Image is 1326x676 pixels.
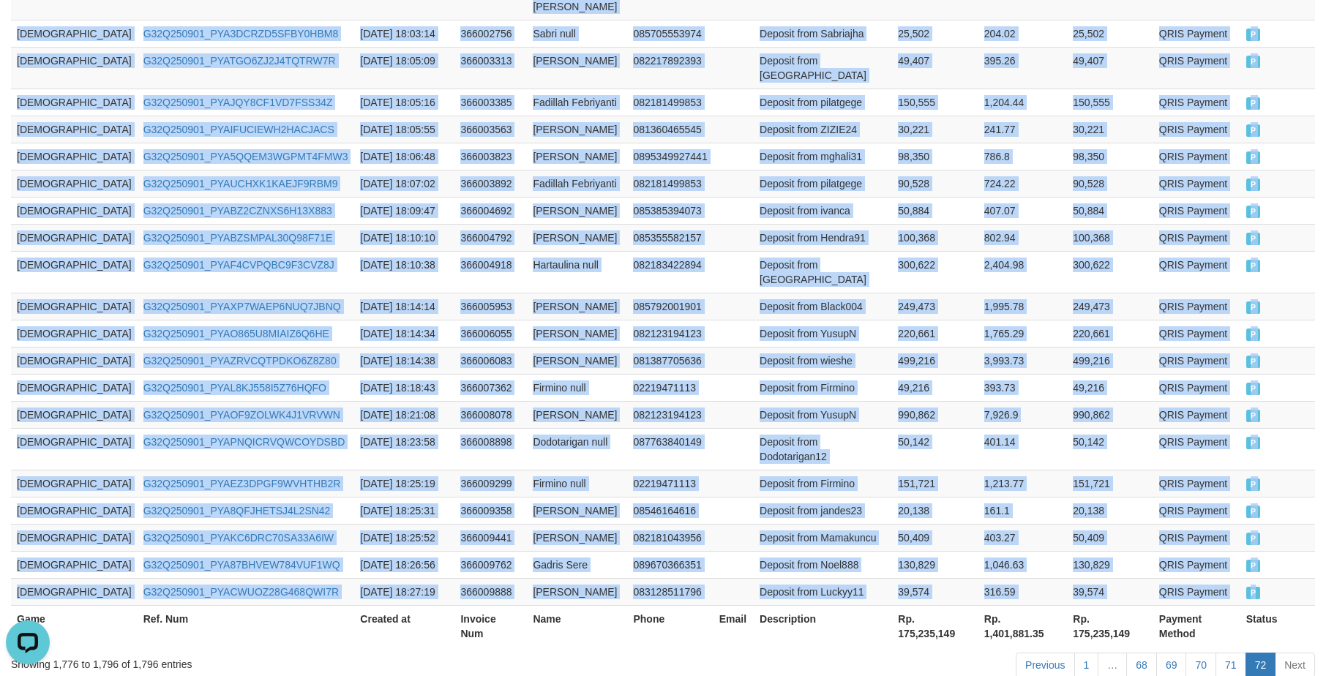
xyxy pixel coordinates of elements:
[627,47,713,89] td: 082217892393
[527,320,627,347] td: [PERSON_NAME]
[978,497,1067,524] td: 161.1
[627,524,713,551] td: 082181043956
[1246,356,1261,368] span: PAID
[978,224,1067,251] td: 802.94
[627,320,713,347] td: 082123194123
[143,505,331,517] a: G32Q250901_PYA8QFJHETSJ4L2SN42
[454,524,527,551] td: 366009441
[1246,179,1261,191] span: PAID
[527,251,627,293] td: Hartaulina null
[1153,47,1240,89] td: QRIS Payment
[454,578,527,605] td: 366009888
[627,251,713,293] td: 082183422894
[627,374,713,401] td: 02219471113
[143,355,337,367] a: G32Q250901_PYAZRVCQTPDKO6Z8Z80
[354,605,454,647] th: Created at
[1246,410,1261,422] span: PAID
[754,428,892,470] td: Deposit from Dodotarigan12
[1153,143,1240,170] td: QRIS Payment
[1067,197,1153,224] td: 50,884
[754,578,892,605] td: Deposit from Luckyy11
[143,259,334,271] a: G32Q250901_PYAF4CVPQBC9F3CVZ8J
[627,551,713,578] td: 089670366351
[1246,560,1261,572] span: PAID
[354,47,454,89] td: [DATE] 18:05:09
[11,401,138,428] td: [DEMOGRAPHIC_DATA]
[143,586,339,598] a: G32Q250901_PYACWUOZ28G468QWI7R
[354,197,454,224] td: [DATE] 18:09:47
[11,320,138,347] td: [DEMOGRAPHIC_DATA]
[978,605,1067,647] th: Rp. 1,401,881.35
[1246,328,1261,341] span: PAID
[978,89,1067,116] td: 1,204.44
[978,320,1067,347] td: 1,765.29
[978,551,1067,578] td: 1,046.63
[143,205,332,217] a: G32Q250901_PYABZ2CZNXS6H13X883
[143,232,333,244] a: G32Q250901_PYABZSMPAL30Q98F71E
[354,224,454,251] td: [DATE] 18:10:10
[1246,301,1261,314] span: PAID
[454,374,527,401] td: 366007362
[627,20,713,47] td: 085705553974
[1246,506,1261,518] span: PAID
[754,170,892,197] td: Deposit from pilatgege
[1067,551,1153,578] td: 130,829
[754,524,892,551] td: Deposit from Mamakuncu
[11,497,138,524] td: [DEMOGRAPHIC_DATA]
[454,251,527,293] td: 366004918
[11,578,138,605] td: [DEMOGRAPHIC_DATA]
[527,428,627,470] td: Dodotarigan null
[1246,56,1261,68] span: PAID
[892,551,978,578] td: 130,829
[627,170,713,197] td: 082181499853
[892,224,978,251] td: 100,368
[627,293,713,320] td: 085792001901
[527,20,627,47] td: Sabri null
[11,116,138,143] td: [DEMOGRAPHIC_DATA]
[1153,293,1240,320] td: QRIS Payment
[354,89,454,116] td: [DATE] 18:05:16
[454,89,527,116] td: 366003385
[454,605,527,647] th: Invoice Num
[1153,347,1240,374] td: QRIS Payment
[892,293,978,320] td: 249,473
[754,497,892,524] td: Deposit from jandes23
[11,374,138,401] td: [DEMOGRAPHIC_DATA]
[754,224,892,251] td: Deposit from Hendra91
[1067,224,1153,251] td: 100,368
[978,116,1067,143] td: 241.77
[11,524,138,551] td: [DEMOGRAPHIC_DATA]
[527,224,627,251] td: [PERSON_NAME]
[754,293,892,320] td: Deposit from Black004
[627,470,713,497] td: 02219471113
[1246,124,1261,137] span: PAID
[454,293,527,320] td: 366005953
[1246,260,1261,272] span: PAID
[454,401,527,428] td: 366008078
[1153,224,1240,251] td: QRIS Payment
[754,374,892,401] td: Deposit from Firmino
[143,28,339,40] a: G32Q250901_PYA3DCRZD5SFBY0HBM8
[143,301,341,312] a: G32Q250901_PYAXP7WAEP6NUQ7JBNQ
[1153,89,1240,116] td: QRIS Payment
[627,347,713,374] td: 081387705636
[143,328,329,339] a: G32Q250901_PYAO865U8MIAIZ6Q6HE
[1153,497,1240,524] td: QRIS Payment
[11,20,138,47] td: [DEMOGRAPHIC_DATA]
[1067,170,1153,197] td: 90,528
[978,293,1067,320] td: 1,995.78
[1153,170,1240,197] td: QRIS Payment
[627,605,713,647] th: Phone
[892,605,978,647] th: Rp. 175,235,149
[11,551,138,578] td: [DEMOGRAPHIC_DATA]
[527,293,627,320] td: [PERSON_NAME]
[354,20,454,47] td: [DATE] 18:03:14
[754,47,892,89] td: Deposit from [GEOGRAPHIC_DATA]
[454,551,527,578] td: 366009762
[754,20,892,47] td: Deposit from Sabriajha
[1067,401,1153,428] td: 990,862
[754,551,892,578] td: Deposit from Noel888
[1246,29,1261,41] span: PAID
[978,251,1067,293] td: 2,404.98
[627,143,713,170] td: 0895349927441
